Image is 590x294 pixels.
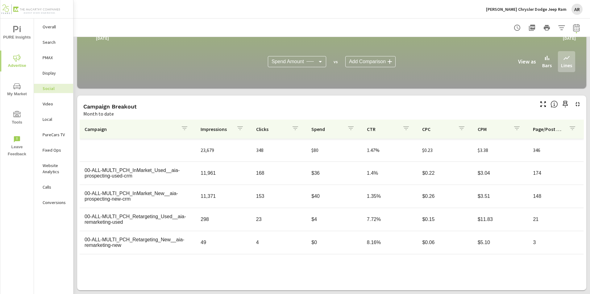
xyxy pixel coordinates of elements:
[272,59,304,65] span: Spend Amount
[34,99,73,108] div: Video
[473,165,528,181] td: $3.04
[43,184,68,190] p: Calls
[34,161,73,176] div: Website Analytics
[362,165,418,181] td: 1.4%
[2,54,32,69] span: Advertise
[34,115,73,124] div: Local
[34,53,73,62] div: PMAX
[559,35,580,41] p: [DATE]
[85,126,176,132] p: Campaign
[2,136,32,158] span: Leave Feedback
[528,165,584,181] td: 174
[533,146,579,154] p: 346
[306,165,362,181] td: $36
[417,212,473,227] td: $0.15
[196,165,251,181] td: 11,961
[473,235,528,250] td: $5.10
[486,6,567,12] p: [PERSON_NAME] Chrysler Dodge Jeep Ram
[362,189,418,204] td: 1.35%
[83,103,137,110] h5: Campaign Breakout
[306,189,362,204] td: $40
[43,147,68,153] p: Fixed Ops
[570,22,583,34] button: Select Date Range
[251,165,307,181] td: 168
[80,209,196,230] td: 00-ALL-MULTI_PCH_Retargeting_Used__aia-remarketing-used
[473,212,528,227] td: $11.83
[533,126,564,132] p: Page/Post Action
[43,70,68,76] p: Display
[196,189,251,204] td: 11,371
[251,189,307,204] td: 153
[43,39,68,45] p: Search
[362,212,418,227] td: 7.72%
[0,18,34,160] div: nav menu
[43,199,68,206] p: Conversions
[306,235,362,250] td: $0
[251,235,307,250] td: 4
[256,146,302,154] p: 348
[473,189,528,204] td: $3.51
[43,24,68,30] p: Overall
[422,146,468,154] p: $0.23
[561,62,572,69] p: Lines
[478,126,509,132] p: CPM
[268,56,326,67] div: Spend Amount
[367,146,413,154] p: 1.47%
[528,212,584,227] td: 21
[80,163,196,184] td: 00-ALL-MULTI_PCH_InMarket_Used__aia-prospecting-used-crm
[80,186,196,207] td: 00-ALL-MULTI_PCH_InMarket_New__aia-prospecting-new-crm
[326,59,345,64] p: vs
[196,235,251,250] td: 49
[538,99,548,109] button: Make Fullscreen
[201,146,246,154] p: 23,679
[551,100,558,108] span: This is a summary of Social performance results by campaign. Each column can be sorted.
[34,38,73,47] div: Search
[573,99,583,109] button: Minimize Widget
[43,55,68,61] p: PMAX
[34,130,73,139] div: PureCars TV
[196,212,251,227] td: 298
[2,83,32,98] span: My Market
[555,22,568,34] button: Apply Filters
[2,111,32,126] span: Tools
[34,84,73,93] div: Social
[528,235,584,250] td: 3
[571,4,583,15] div: AR
[2,26,32,41] span: PURE Insights
[80,232,196,253] td: 00-ALL-MULTI_PCH_Retargeting_New__aia-remarketing-new
[345,56,396,67] div: Add Comparison
[43,85,68,92] p: Social
[201,126,231,132] p: Impressions
[518,59,536,65] h6: View as
[251,212,307,227] td: 23
[422,126,453,132] p: CPC
[560,99,570,109] span: Save this to your personalized report
[92,35,113,41] p: [DATE]
[367,126,398,132] p: CTR
[349,59,386,65] span: Add Comparison
[256,126,287,132] p: Clicks
[417,189,473,204] td: $0.26
[34,182,73,192] div: Calls
[542,62,552,69] p: Bars
[34,68,73,78] div: Display
[306,212,362,227] td: $4
[34,22,73,31] div: Overall
[526,22,538,34] button: "Export Report to PDF"
[34,145,73,155] div: Fixed Ops
[34,198,73,207] div: Conversions
[311,126,342,132] p: Spend
[43,101,68,107] p: Video
[43,162,68,175] p: Website Analytics
[528,189,584,204] td: 148
[83,110,114,117] p: Month to date
[311,146,357,154] p: $80
[43,116,68,122] p: Local
[43,132,68,138] p: PureCars TV
[417,165,473,181] td: $0.22
[478,146,523,154] p: $3.38
[362,235,418,250] td: 8.16%
[417,235,473,250] td: $0.06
